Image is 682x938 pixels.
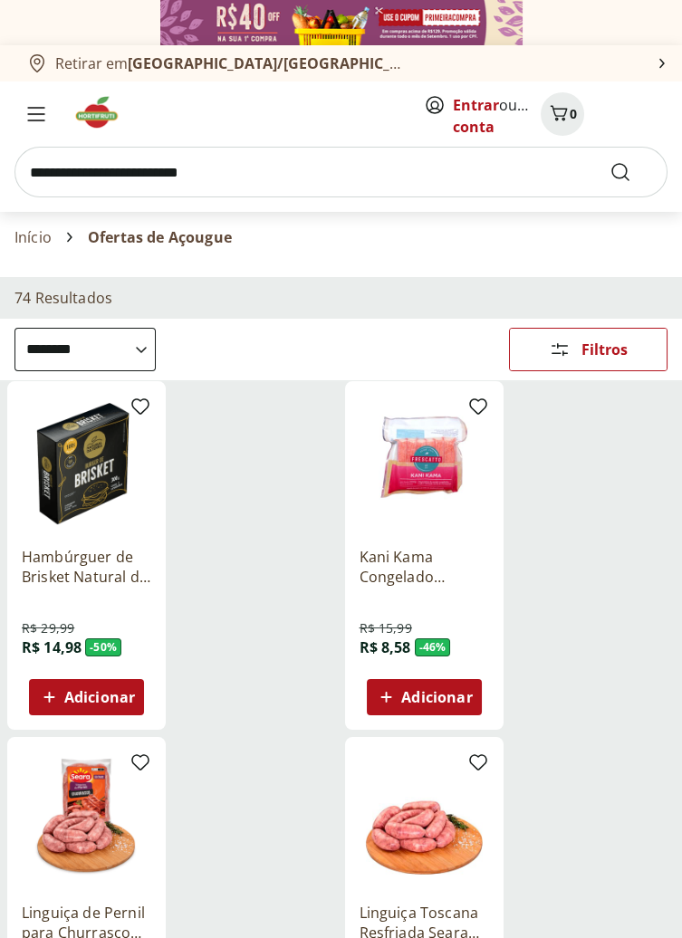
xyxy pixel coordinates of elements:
a: Início [14,229,52,245]
input: search [14,147,668,197]
h2: 74 Resultados [14,288,112,308]
a: Hambúrguer de Brisket Natural da Terra 300g [22,547,151,587]
img: Linguiça de Pernil para Churrasco Seara [22,751,151,881]
img: Linguiça Toscana Resfriada Seara 600g [360,751,489,881]
b: [GEOGRAPHIC_DATA]/[GEOGRAPHIC_DATA] [128,53,433,73]
span: ou [453,94,533,138]
img: Hambúrguer de Brisket Natural da Terra 300g [22,396,151,525]
button: Menu [14,92,58,136]
span: 0 [570,105,577,122]
span: R$ 15,99 [360,619,412,637]
button: Filtros [509,328,668,371]
svg: Abrir Filtros [549,339,571,360]
span: Adicionar [401,690,472,704]
span: Retirar em [55,55,409,72]
img: Hortifruti [72,94,133,130]
a: Kani Kama Congelado Frescatto 200g [360,547,489,587]
span: Filtros [581,342,628,357]
span: R$ 29,99 [22,619,74,637]
span: R$ 14,98 [22,637,82,657]
span: Ofertas de Açougue [88,229,232,245]
img: Kani Kama Congelado Frescatto 200g [360,396,489,525]
span: Adicionar [64,690,135,704]
button: Carrinho [541,92,584,136]
a: Entrar [453,95,499,115]
span: - 46 % [415,638,451,656]
span: R$ 8,58 [360,637,411,657]
button: Submit Search [610,161,653,183]
span: - 50 % [85,638,121,656]
button: Adicionar [29,679,144,715]
button: Adicionar [367,679,482,715]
